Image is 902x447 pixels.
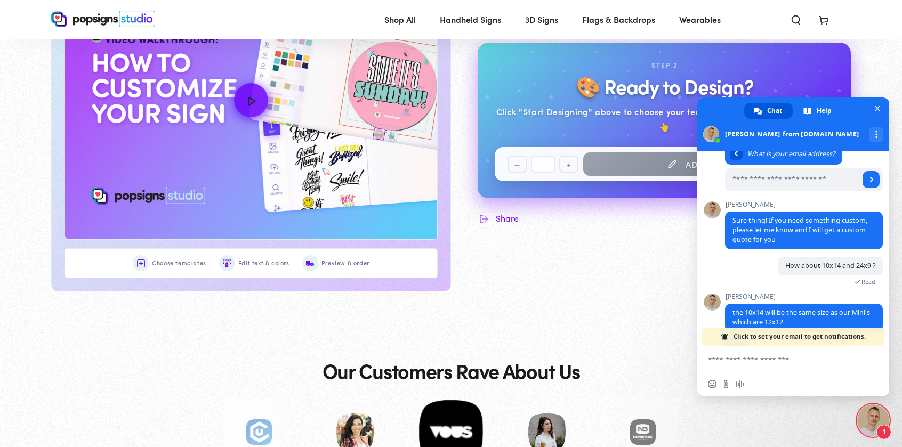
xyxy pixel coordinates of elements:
[323,360,580,381] h2: Our Customers Rave About Us
[785,261,875,270] span: How about 10x14 and 24x9 ?
[137,259,145,267] img: Choose templates
[432,5,509,34] a: Handheld Signs
[576,75,753,97] h2: 🎨 Ready to Design?
[238,258,289,269] span: Edit text & colors
[861,278,875,286] span: Read
[863,171,880,188] a: Send
[872,103,883,114] span: Close chat
[384,12,416,27] span: Shop All
[478,212,519,224] button: Share
[744,103,793,119] a: Chat
[708,380,716,388] span: Insert an emoji
[223,259,231,267] img: Edit text & colors
[376,5,424,34] a: Shop All
[582,12,655,27] span: Flags & Backdrops
[152,258,206,269] span: Choose templates
[306,259,314,267] img: Preview & order
[651,60,678,71] div: Step 2
[725,293,883,300] span: [PERSON_NAME]
[321,258,369,269] span: Preview & order
[708,346,857,372] textarea: Compose your message...
[496,213,519,223] span: Share
[767,103,782,119] span: Chat
[732,308,870,327] span: the 10x14 will be the same size as our Mini's which are 12x12
[857,404,889,436] a: Close chat
[679,12,721,27] span: Wearables
[782,7,810,31] summary: Search our site
[574,5,663,34] a: Flags & Backdrops
[736,380,744,388] span: Audio message
[51,11,155,27] img: Popsigns Studio
[732,216,867,244] span: Sure thing! If you need something custom, please let me know and I will get a custom quote for you
[517,5,566,34] a: 3D Signs
[495,104,834,135] div: Click "Start Designing" above to choose your template and customize your sign! 👆
[876,425,891,440] span: 1
[734,328,866,346] span: Click to set your email to get notifications.
[725,168,859,191] input: Enter your email address...
[440,12,501,27] span: Handheld Signs
[722,380,730,388] span: Send a file
[671,5,729,34] a: Wearables
[725,201,883,208] span: [PERSON_NAME]
[794,103,842,119] a: Help
[817,103,832,119] span: Help
[583,152,829,176] button: Start Designing First
[525,12,558,27] span: 3D Signs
